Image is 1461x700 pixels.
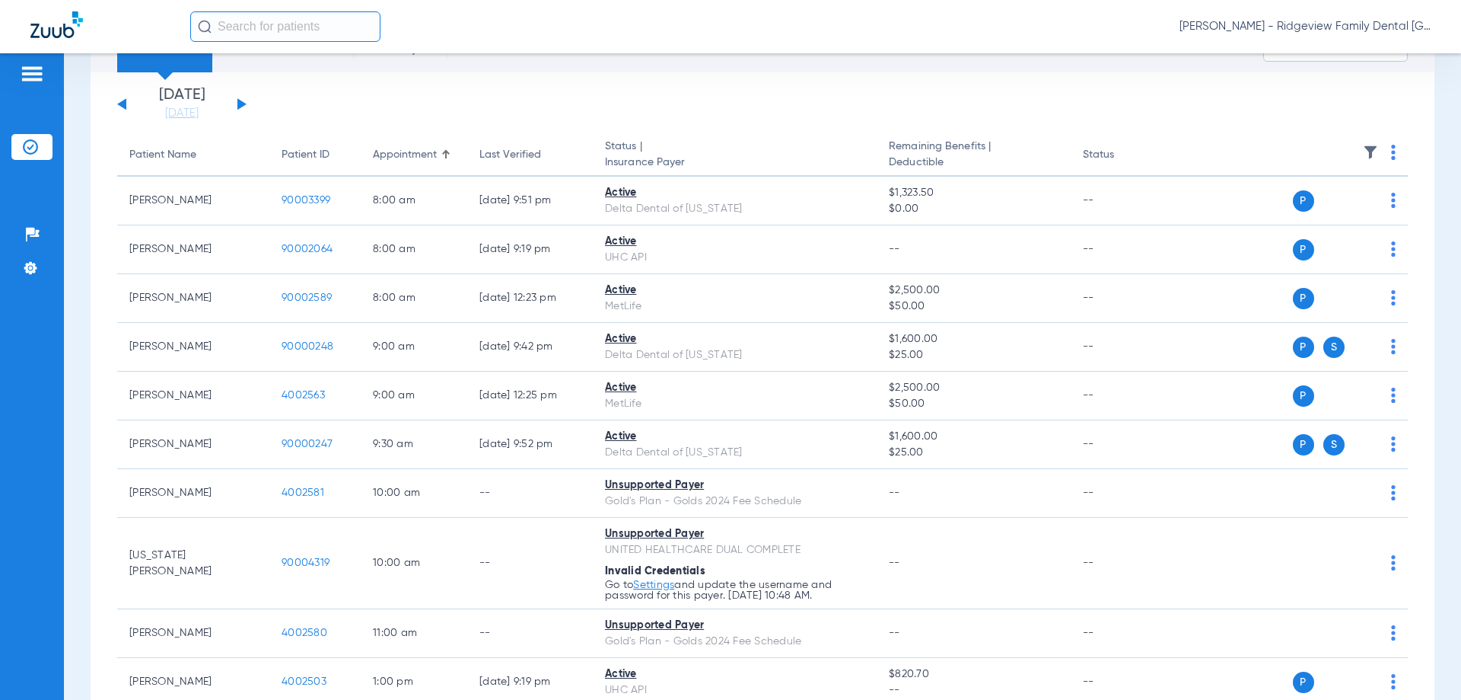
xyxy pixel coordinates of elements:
td: [DATE] 9:51 PM [467,177,593,225]
span: P [1293,239,1314,261]
span: 90003399 [282,195,330,206]
span: P [1293,337,1314,358]
span: -- [889,558,900,568]
span: 4002581 [282,487,324,498]
div: UHC API [605,682,864,698]
img: x.svg [1357,388,1372,403]
td: [PERSON_NAME] [117,177,269,225]
td: [DATE] 9:19 PM [467,225,593,274]
a: Settings [633,580,674,590]
div: Patient Name [129,147,196,163]
td: -- [1071,420,1173,469]
span: -- [889,628,900,638]
td: [DATE] 9:42 PM [467,323,593,372]
span: $50.00 [889,299,1058,315]
div: Patient ID [282,147,349,163]
span: $25.00 [889,347,1058,363]
div: MetLife [605,396,864,412]
div: Patient Name [129,147,257,163]
img: hamburger-icon [20,65,44,83]
span: $1,600.00 [889,429,1058,445]
span: [PERSON_NAME] - Ridgeview Family Dental [GEOGRAPHIC_DATA] [1179,19,1431,34]
img: x.svg [1357,193,1372,208]
span: S [1323,337,1345,358]
span: $2,500.00 [889,380,1058,396]
td: [PERSON_NAME] [117,469,269,518]
img: x.svg [1357,674,1372,689]
div: Active [605,185,864,201]
input: Search for patients [190,11,380,42]
span: $2,500.00 [889,283,1058,299]
td: -- [1071,518,1173,609]
p: Go to and update the username and password for this payer. [DATE] 10:48 AM. [605,580,864,601]
img: group-dot-blue.svg [1391,241,1396,257]
span: P [1293,434,1314,455]
div: Active [605,666,864,682]
img: group-dot-blue.svg [1391,436,1396,452]
iframe: Chat Widget [1385,627,1461,700]
td: [PERSON_NAME] [117,372,269,420]
td: 9:30 AM [361,420,467,469]
td: [PERSON_NAME] [117,274,269,323]
td: [DATE] 12:23 PM [467,274,593,323]
div: UNITED HEALTHCARE DUAL COMPLETE [605,542,864,558]
span: Invalid Credentials [605,566,705,577]
div: Patient ID [282,147,329,163]
span: $0.00 [889,201,1058,217]
td: -- [1071,323,1173,372]
span: 90004319 [282,558,329,568]
li: [DATE] [136,88,228,121]
img: x.svg [1357,436,1372,452]
img: Search Icon [198,20,212,34]
th: Remaining Benefits | [877,134,1070,177]
td: 8:00 AM [361,225,467,274]
div: Active [605,234,864,250]
span: S [1323,434,1345,455]
div: Active [605,331,864,347]
td: -- [1071,274,1173,323]
td: 9:00 AM [361,323,467,372]
span: -- [889,682,1058,698]
td: -- [467,469,593,518]
td: [PERSON_NAME] [117,609,269,658]
span: Deductible [889,155,1058,171]
img: group-dot-blue.svg [1391,625,1396,641]
td: [US_STATE][PERSON_NAME] [117,518,269,609]
td: -- [467,518,593,609]
img: group-dot-blue.svg [1391,193,1396,208]
td: 10:00 AM [361,469,467,518]
div: Delta Dental of [US_STATE] [605,201,864,217]
td: [DATE] 12:25 PM [467,372,593,420]
div: Gold's Plan - Golds 2024 Fee Schedule [605,634,864,650]
img: x.svg [1357,485,1372,500]
span: $25.00 [889,445,1058,461]
img: group-dot-blue.svg [1391,485,1396,500]
a: [DATE] [136,106,228,121]
span: 90002589 [282,292,332,303]
td: -- [1071,177,1173,225]
img: x.svg [1357,339,1372,354]
div: Gold's Plan - Golds 2024 Fee Schedule [605,494,864,510]
span: 4002503 [282,676,326,687]
span: 90000248 [282,341,333,352]
img: x.svg [1357,290,1372,305]
div: Active [605,429,864,445]
img: group-dot-blue.svg [1391,388,1396,403]
span: P [1293,385,1314,407]
div: Appointment [373,147,455,163]
td: 8:00 AM [361,274,467,323]
span: P [1293,190,1314,212]
span: P [1293,288,1314,309]
td: -- [1071,372,1173,420]
img: x.svg [1357,625,1372,641]
img: x.svg [1357,241,1372,257]
td: [PERSON_NAME] [117,420,269,469]
img: Zuub Logo [30,11,83,38]
span: Insurance Payer [605,155,864,171]
td: 9:00 AM [361,372,467,420]
div: MetLife [605,299,864,315]
div: Delta Dental of [US_STATE] [605,347,864,363]
span: 90000247 [282,439,333,449]
td: -- [1071,225,1173,274]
